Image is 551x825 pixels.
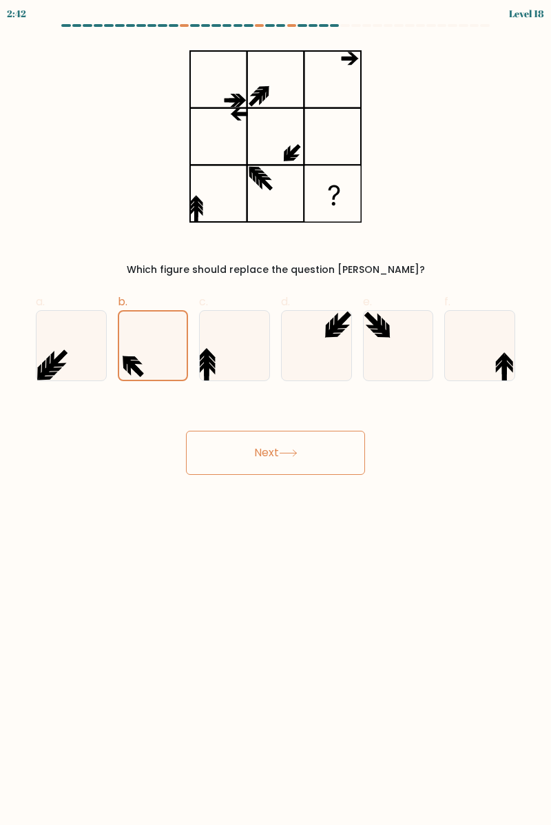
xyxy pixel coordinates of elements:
[281,294,290,309] span: d.
[118,294,127,309] span: b.
[7,6,26,21] div: 2:42
[363,294,372,309] span: e.
[44,263,507,277] div: Which figure should replace the question [PERSON_NAME]?
[444,294,450,309] span: f.
[199,294,208,309] span: c.
[186,431,365,475] button: Next
[36,294,45,309] span: a.
[509,6,544,21] div: Level 18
